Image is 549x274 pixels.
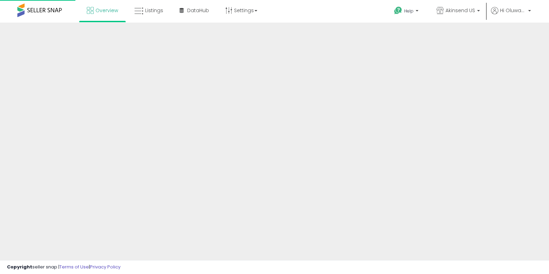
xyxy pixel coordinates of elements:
i: Get Help [394,6,402,15]
strong: Copyright [7,264,32,270]
span: Akinsend US [446,7,475,14]
a: Hi Oluwaseun [491,7,531,23]
span: Help [404,8,414,14]
span: Hi Oluwaseun [500,7,526,14]
span: Listings [145,7,163,14]
a: Terms of Use [59,264,89,270]
div: seller snap | | [7,264,120,271]
a: Privacy Policy [90,264,120,270]
span: Overview [95,7,118,14]
a: Help [389,1,425,23]
span: DataHub [187,7,209,14]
